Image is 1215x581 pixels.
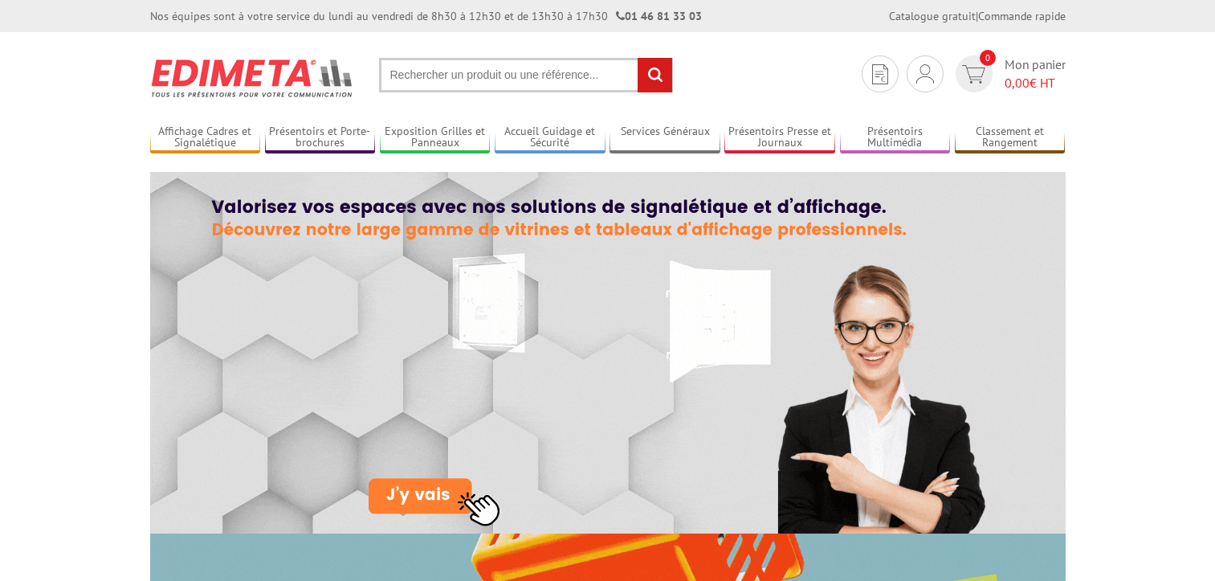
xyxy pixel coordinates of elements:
[150,48,355,108] img: Présentoir, panneau, stand - Edimeta - PLV, affichage, mobilier bureau, entreprise
[724,125,835,151] a: Présentoirs Presse et Journaux
[379,58,673,92] input: Rechercher un produit ou une référence...
[1005,75,1029,91] span: 0,00
[980,50,996,66] span: 0
[150,8,702,24] div: Nos équipes sont à votre service du lundi au vendredi de 8h30 à 12h30 et de 13h30 à 17h30
[889,9,976,23] a: Catalogue gratuit
[840,125,951,151] a: Présentoirs Multimédia
[265,125,376,151] a: Présentoirs et Porte-brochures
[638,58,672,92] input: rechercher
[952,55,1066,92] a: devis rapide 0 Mon panier 0,00€ HT
[1005,55,1066,92] span: Mon panier
[616,9,702,23] strong: 01 46 81 33 03
[872,64,888,84] img: devis rapide
[610,125,720,151] a: Services Généraux
[380,125,491,151] a: Exposition Grilles et Panneaux
[495,125,605,151] a: Accueil Guidage et Sécurité
[955,125,1066,151] a: Classement et Rangement
[1005,74,1066,92] span: € HT
[978,9,1066,23] a: Commande rapide
[150,125,261,151] a: Affichage Cadres et Signalétique
[889,8,1066,24] div: |
[916,64,934,84] img: devis rapide
[962,65,985,84] img: devis rapide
